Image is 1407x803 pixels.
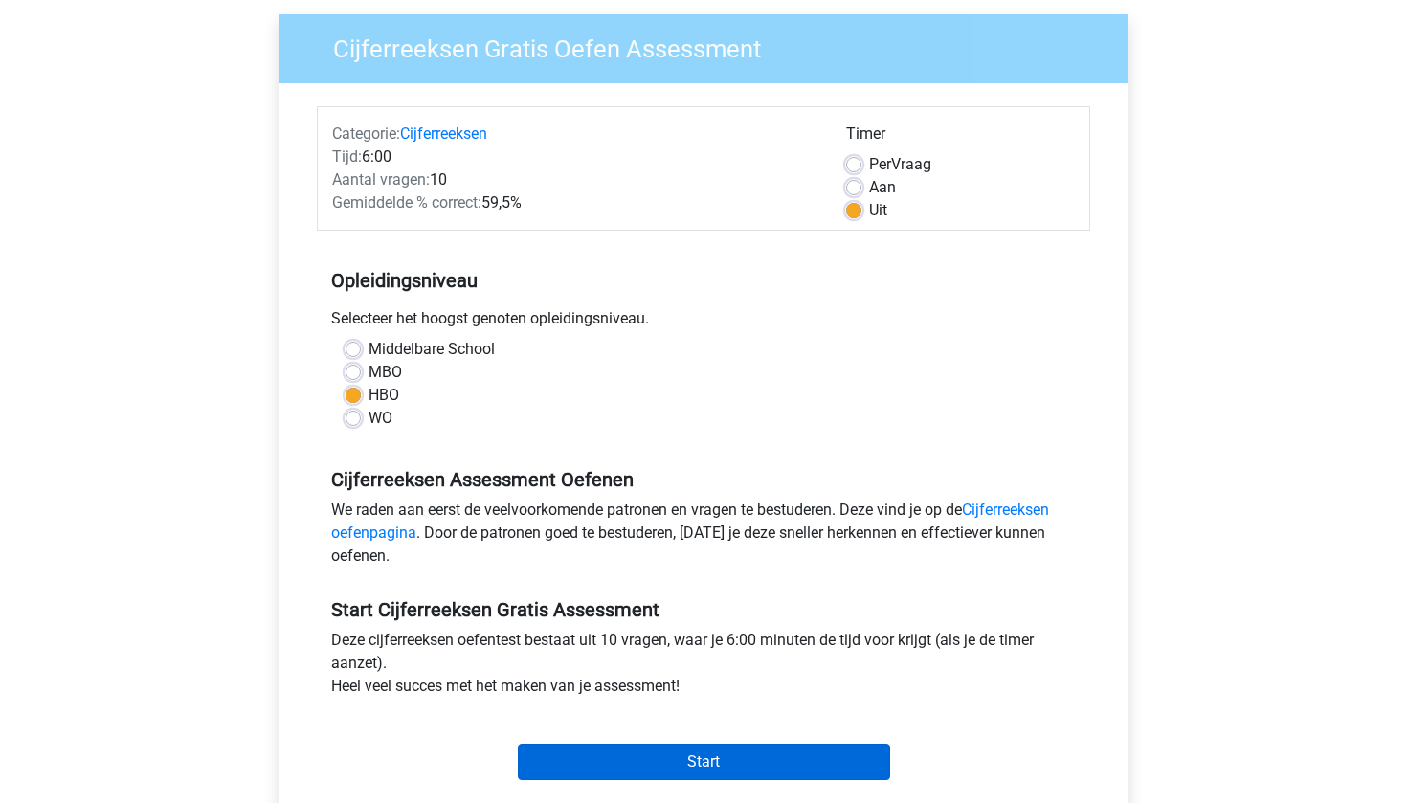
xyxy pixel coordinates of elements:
h5: Start Cijferreeksen Gratis Assessment [331,598,1076,621]
h3: Cijferreeksen Gratis Oefen Assessment [310,27,1113,64]
label: Aan [869,176,896,199]
label: Uit [869,199,887,222]
span: Gemiddelde % correct: [332,193,481,212]
label: WO [368,407,392,430]
label: MBO [368,361,402,384]
span: Categorie: [332,124,400,143]
label: Middelbare School [368,338,495,361]
h5: Opleidingsniveau [331,261,1076,300]
span: Tijd: [332,147,362,166]
label: Vraag [869,153,931,176]
label: HBO [368,384,399,407]
input: Start [518,744,890,780]
div: Selecteer het hoogst genoten opleidingsniveau. [317,307,1090,338]
div: We raden aan eerst de veelvoorkomende patronen en vragen te bestuderen. Deze vind je op de . Door... [317,499,1090,575]
div: Deze cijferreeksen oefentest bestaat uit 10 vragen, waar je 6:00 minuten de tijd voor krijgt (als... [317,629,1090,705]
h5: Cijferreeksen Assessment Oefenen [331,468,1076,491]
div: 6:00 [318,145,832,168]
div: 10 [318,168,832,191]
span: Aantal vragen: [332,170,430,189]
div: Timer [846,123,1075,153]
span: Per [869,155,891,173]
div: 59,5% [318,191,832,214]
a: Cijferreeksen [400,124,487,143]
